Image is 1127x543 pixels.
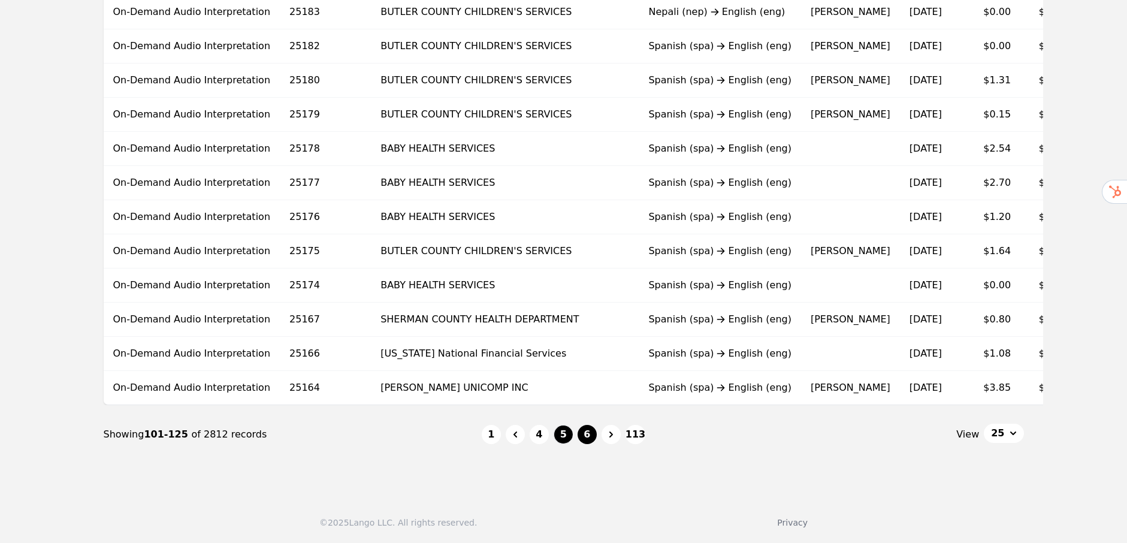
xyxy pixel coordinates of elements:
[910,143,942,154] time: [DATE]
[910,6,942,17] time: [DATE]
[104,303,280,337] td: On-Demand Audio Interpretation
[104,29,280,64] td: On-Demand Audio Interpretation
[974,371,1029,405] td: $3.85
[104,98,280,132] td: On-Demand Audio Interpretation
[371,234,639,269] td: BUTLER COUNTY CHILDREN'S SERVICES
[371,269,639,303] td: BABY HEALTH SERVICES
[1039,177,1104,188] span: $0.29/minute
[974,29,1029,64] td: $0.00
[280,132,371,166] td: 25178
[280,234,371,269] td: 25175
[801,64,900,98] td: [PERSON_NAME]
[280,269,371,303] td: 25174
[1039,348,1104,359] span: $0.29/minute
[371,29,639,64] td: BUTLER COUNTY CHILDREN'S SERVICES
[1039,143,1104,154] span: $0.29/minute
[104,405,1024,464] nav: Page navigation
[1039,313,1104,325] span: $0.29/minute
[974,98,1029,132] td: $0.15
[974,234,1029,269] td: $1.64
[104,64,280,98] td: On-Demand Audio Interpretation
[280,166,371,200] td: 25177
[648,107,791,122] div: Spanish (spa) English (eng)
[104,234,280,269] td: On-Demand Audio Interpretation
[1039,74,1104,86] span: $0.29/minute
[371,200,639,234] td: BABY HEALTH SERVICES
[104,427,482,442] div: Showing of 2812 records
[648,278,791,292] div: Spanish (spa) English (eng)
[1039,382,1104,393] span: $0.29/minute
[974,269,1029,303] td: $0.00
[371,303,639,337] td: SHERMAN COUNTY HEALTH DEPARTMENT
[280,200,371,234] td: 25176
[910,382,942,393] time: [DATE]
[1039,108,1104,120] span: $0.29/minute
[974,337,1029,371] td: $1.08
[801,98,900,132] td: [PERSON_NAME]
[1039,279,1069,291] span: $0.00/
[801,371,900,405] td: [PERSON_NAME]
[801,303,900,337] td: [PERSON_NAME]
[648,5,791,19] div: Nepali (nep) English (eng)
[974,200,1029,234] td: $1.20
[578,425,597,444] button: 6
[648,210,791,224] div: Spanish (spa) English (eng)
[371,98,639,132] td: BUTLER COUNTY CHILDREN'S SERVICES
[910,279,942,291] time: [DATE]
[144,429,191,440] span: 101-125
[371,337,639,371] td: [US_STATE] National Financial Services
[910,348,942,359] time: [DATE]
[371,166,639,200] td: BABY HEALTH SERVICES
[801,234,900,269] td: [PERSON_NAME]
[974,132,1029,166] td: $2.54
[648,39,791,53] div: Spanish (spa) English (eng)
[991,426,1004,441] span: 25
[910,74,942,86] time: [DATE]
[910,245,942,257] time: [DATE]
[371,132,639,166] td: BABY HEALTH SERVICES
[910,108,942,120] time: [DATE]
[910,313,942,325] time: [DATE]
[530,425,549,444] button: 4
[1039,6,1069,17] span: $0.00/
[371,371,639,405] td: [PERSON_NAME] UNICOMP INC
[648,381,791,395] div: Spanish (spa) English (eng)
[104,166,280,200] td: On-Demand Audio Interpretation
[104,371,280,405] td: On-Demand Audio Interpretation
[974,64,1029,98] td: $1.31
[648,176,791,190] div: Spanish (spa) English (eng)
[280,29,371,64] td: 25182
[280,371,371,405] td: 25164
[319,517,477,529] div: © 2025 Lango LLC. All rights reserved.
[1039,245,1104,257] span: $0.29/minute
[910,40,942,52] time: [DATE]
[777,518,808,527] a: Privacy
[974,166,1029,200] td: $2.70
[626,425,645,444] button: 113
[104,200,280,234] td: On-Demand Audio Interpretation
[280,337,371,371] td: 25166
[648,73,791,88] div: Spanish (spa) English (eng)
[801,29,900,64] td: [PERSON_NAME]
[984,424,1023,443] button: 25
[956,427,979,442] span: View
[104,269,280,303] td: On-Demand Audio Interpretation
[104,337,280,371] td: On-Demand Audio Interpretation
[974,303,1029,337] td: $0.80
[371,64,639,98] td: BUTLER COUNTY CHILDREN'S SERVICES
[1039,40,1069,52] span: $0.00/
[648,244,791,258] div: Spanish (spa) English (eng)
[648,312,791,327] div: Spanish (spa) English (eng)
[482,425,501,444] button: 1
[648,346,791,361] div: Spanish (spa) English (eng)
[910,211,942,222] time: [DATE]
[104,132,280,166] td: On-Demand Audio Interpretation
[1039,211,1104,222] span: $0.29/minute
[280,64,371,98] td: 25180
[280,303,371,337] td: 25167
[648,141,791,156] div: Spanish (spa) English (eng)
[910,177,942,188] time: [DATE]
[280,98,371,132] td: 25179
